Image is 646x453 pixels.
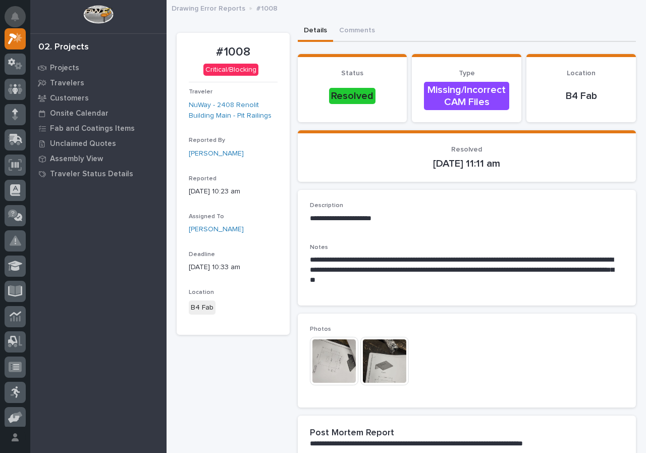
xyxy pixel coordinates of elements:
[189,137,225,143] span: Reported By
[310,203,343,209] span: Description
[50,109,109,118] p: Onsite Calendar
[30,60,167,75] a: Projects
[189,148,244,159] a: [PERSON_NAME]
[310,326,331,332] span: Photos
[172,2,245,13] p: Drawing Error Reports
[189,251,215,258] span: Deadline
[30,106,167,121] a: Onsite Calendar
[189,262,278,273] p: [DATE] 10:33 am
[189,89,212,95] span: Traveler
[189,176,217,182] span: Reported
[50,124,135,133] p: Fab and Coatings Items
[83,5,113,24] img: Workspace Logo
[30,75,167,90] a: Travelers
[30,121,167,136] a: Fab and Coatings Items
[50,139,116,148] p: Unclaimed Quotes
[30,136,167,151] a: Unclaimed Quotes
[310,244,328,250] span: Notes
[189,186,278,197] p: [DATE] 10:23 am
[203,64,258,76] div: Critical/Blocking
[539,90,624,102] p: B4 Fab
[310,158,624,170] p: [DATE] 11:11 am
[50,94,89,103] p: Customers
[424,82,509,110] div: Missing/Incorrect CAM Files
[30,166,167,181] a: Traveler Status Details
[310,428,394,439] h2: Post Mortem Report
[30,90,167,106] a: Customers
[50,170,133,179] p: Traveler Status Details
[189,45,278,60] p: #1008
[459,70,475,77] span: Type
[256,2,278,13] p: #1008
[189,214,224,220] span: Assigned To
[189,100,278,121] a: NuWay - 2408 Renolit Building Main - Pit Railings
[567,70,596,77] span: Location
[30,151,167,166] a: Assembly View
[451,146,482,153] span: Resolved
[341,70,363,77] span: Status
[333,21,381,42] button: Comments
[189,289,214,295] span: Location
[189,300,216,315] div: B4 Fab
[50,155,103,164] p: Assembly View
[50,64,79,73] p: Projects
[189,224,244,235] a: [PERSON_NAME]
[329,88,375,104] div: Resolved
[38,42,89,53] div: 02. Projects
[298,21,333,42] button: Details
[50,79,84,88] p: Travelers
[13,12,26,28] div: Notifications
[5,6,26,27] button: Notifications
